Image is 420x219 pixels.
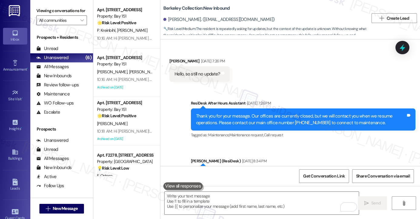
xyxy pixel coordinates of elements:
span: Call request [264,132,283,138]
div: Prospects + Residents [30,34,93,41]
i:  [402,201,406,206]
div: Unanswered [36,137,68,144]
span: Maintenance , [208,132,229,138]
i:  [379,16,384,21]
a: Site Visit • [3,88,27,104]
span: [PERSON_NAME] [97,69,129,75]
img: ResiDesk Logo [9,5,21,16]
div: Property: Bay 151 [97,13,153,19]
a: Insights • [3,117,27,134]
div: Maintenance [36,91,70,97]
div: Follow Ups [36,183,64,189]
span: Maintenance request , [229,132,264,138]
div: [PERSON_NAME]. ([EMAIL_ADDRESS][DOMAIN_NAME]) [163,16,275,23]
textarea: To enrich screen reader interactions, please activate Accessibility in Grammarly extension settings [165,192,359,214]
strong: 🌟 Risk Level: Positive [97,20,136,25]
span: [PERSON_NAME] [117,28,147,33]
div: Unread [36,146,58,153]
div: [DATE] 7:26 PM [245,100,271,106]
div: Property: [GEOGRAPHIC_DATA] [97,158,153,165]
button: Send [358,196,387,210]
div: Apt. [STREET_ADDRESS] [97,100,153,106]
button: New Message [39,204,84,214]
div: Apt. F2278, [STREET_ADDRESS][PERSON_NAME] [97,152,153,158]
div: Property: Bay 151 [97,61,153,67]
span: : The resident is repeatedly asking for updates, but the context of the update is unknown. Withou... [163,26,368,45]
label: Viewing conversations for [36,6,87,15]
div: Hello, so still no update? [175,71,220,77]
div: (6) [84,53,93,62]
span: Create Lead [387,15,409,22]
span: • [22,96,23,100]
span: [PERSON_NAME] [97,121,127,126]
div: Unanswered [36,55,68,61]
span: F. Ortega [97,173,113,178]
strong: 💡 Risk Level: Low [97,165,129,171]
a: Leads [3,177,27,193]
i:  [46,206,50,211]
strong: 🌟 Risk Level: Positive [97,113,136,118]
div: Escalate [36,109,60,115]
div: Thank you for your message. Our offices are currently closed, but we will contact you when we res... [196,113,406,126]
span: New Message [53,205,78,212]
div: Active [36,174,57,180]
button: Get Conversation Link [299,169,349,183]
span: Send [371,200,381,206]
div: [PERSON_NAME] (ResiDesk) [191,158,415,166]
div: All Messages [36,64,69,70]
div: Property: Bay 151 [97,106,153,113]
div: Tagged as: [191,131,415,139]
i:  [364,201,369,206]
input: All communities [39,15,77,25]
strong: 🔧 Risk Level: Medium [163,26,195,31]
div: Review follow-ups [36,82,79,88]
div: Archived on [DATE] [96,84,154,91]
b: Berkeley Collection: New Inbound [163,5,230,12]
span: Get Conversation Link [303,173,345,179]
span: Share Conversation via email [356,173,410,179]
span: P. Kreinbihl [97,28,117,33]
div: Apt. [STREET_ADDRESS] [97,7,153,13]
div: Apt. [STREET_ADDRESS] [97,55,153,61]
span: • [21,126,22,130]
button: Share Conversation via email [352,169,414,183]
div: New Inbounds [36,73,72,79]
span: [PERSON_NAME] [129,69,159,75]
div: Archived on [DATE] [96,135,154,143]
div: WO Follow-ups [36,100,74,106]
a: Inbox [3,28,27,44]
div: Prospects [30,126,93,132]
div: ResiDesk After Hours Assistant [191,100,415,108]
div: [DATE] 8:34 PM [241,158,267,164]
i:  [80,18,84,23]
div: All Messages [36,155,69,162]
div: New Inbounds [36,164,72,171]
div: [DATE] 7:26 PM [199,58,225,64]
button: Create Lead [372,13,417,23]
div: Unread [36,45,58,52]
span: • [27,66,28,71]
div: [PERSON_NAME] [169,58,230,66]
a: Buildings [3,147,27,163]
